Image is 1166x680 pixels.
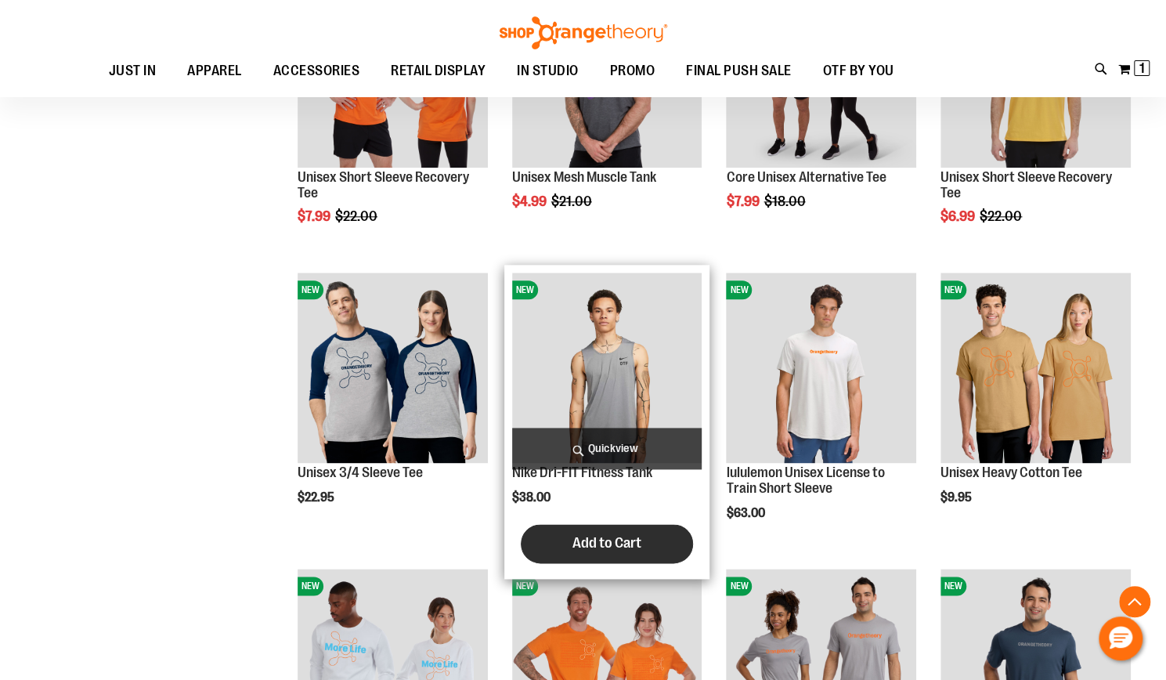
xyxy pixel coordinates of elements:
span: $22.00 [980,208,1024,224]
img: Nike Dri-FIT Fitness Tank [512,273,702,463]
a: JUST IN [93,53,172,89]
a: Quickview [512,428,702,469]
img: Unisex 3/4 Sleeve Tee [298,273,488,463]
a: Unisex 3/4 Sleeve TeeNEW [298,273,488,465]
img: Unisex Heavy Cotton Tee [940,273,1131,463]
div: product [718,265,924,559]
a: ACCESSORIES [258,53,376,89]
span: IN STUDIO [517,53,579,89]
a: Unisex Heavy Cotton Tee [940,465,1082,480]
span: NEW [940,577,966,595]
span: $7.99 [726,194,761,209]
img: Shop Orangetheory [497,16,670,49]
span: NEW [512,280,538,299]
span: NEW [512,577,538,595]
div: product [933,265,1139,544]
a: lululemon Unisex License to Train Short Sleeve [726,465,884,496]
span: $6.99 [940,208,977,224]
a: Unisex Short Sleeve Recovery Tee [940,169,1112,201]
a: APPAREL [171,53,258,89]
a: Unisex Heavy Cotton TeeNEW [940,273,1131,465]
span: $22.95 [298,490,337,505]
span: 1 [1139,60,1145,76]
a: FINAL PUSH SALE [670,53,807,89]
a: Core Unisex Alternative Tee [726,169,886,185]
span: $18.00 [763,194,807,209]
a: OTF BY YOU [807,53,910,89]
span: $38.00 [512,490,553,505]
a: Unisex 3/4 Sleeve Tee [298,465,423,480]
span: FINAL PUSH SALE [686,53,792,89]
span: $9.95 [940,490,974,505]
span: $4.99 [512,194,549,209]
span: Add to Cart [572,534,641,552]
a: Unisex Mesh Muscle Tank [512,169,656,185]
a: PROMO [594,53,671,89]
span: ACCESSORIES [273,53,360,89]
span: PROMO [610,53,655,89]
button: Back To Top [1119,586,1150,617]
span: $7.99 [298,208,333,224]
button: Hello, have a question? Let’s chat. [1099,617,1143,660]
span: APPAREL [187,53,242,89]
div: product [504,265,710,579]
img: lululemon Unisex License to Train Short Sleeve [726,273,916,463]
span: RETAIL DISPLAY [391,53,486,89]
span: NEW [940,280,966,299]
a: Unisex Short Sleeve Recovery Tee [298,169,469,201]
a: IN STUDIO [501,53,594,89]
span: $22.00 [335,208,380,224]
span: OTF BY YOU [823,53,894,89]
span: NEW [298,280,323,299]
span: $63.00 [726,506,767,520]
button: Add to Cart [521,524,693,563]
span: NEW [726,280,752,299]
span: JUST IN [109,53,157,89]
div: product [290,265,496,544]
a: Nike Dri-FIT Fitness Tank [512,465,652,480]
span: NEW [298,577,323,595]
a: Nike Dri-FIT Fitness TankNEW [512,273,702,465]
a: RETAIL DISPLAY [375,53,501,89]
span: $21.00 [551,194,594,209]
a: lululemon Unisex License to Train Short SleeveNEW [726,273,916,465]
span: NEW [726,577,752,595]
